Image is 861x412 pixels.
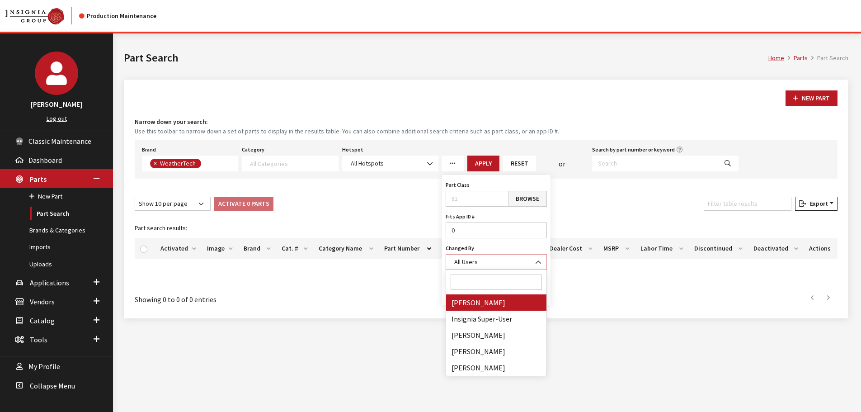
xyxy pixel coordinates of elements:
label: Search by part number or keyword [592,146,675,154]
textarea: Search [250,159,338,167]
img: Cheyenne Dorton [35,52,78,95]
a: Log out [47,114,67,123]
span: All Users [454,258,478,266]
div: More Filters [442,175,550,305]
th: Activated: activate to sort column ascending [155,238,202,259]
h1: Part Search [124,50,768,66]
label: Category [242,146,264,154]
input: 11684 [446,223,547,238]
th: Actions [804,238,837,259]
td: No data available in table [135,259,837,280]
th: Part Name: activate to sort column ascending [437,238,488,259]
th: Image: activate to sort column ascending [202,238,238,259]
th: Brand: activate to sort column ascending [238,238,276,259]
label: Hotspot [342,146,363,154]
th: Labor Time: activate to sort column ascending [635,238,689,259]
span: All Hotspots [351,159,384,167]
label: Part Class [446,181,470,189]
span: Classic Maintenance [28,137,91,146]
li: Parts [784,53,808,63]
button: Remove item [150,159,159,168]
label: Brand [142,146,156,154]
span: Catalog [30,316,55,325]
li: [PERSON_NAME] [446,343,546,360]
input: 81 [446,191,508,207]
span: My Profile [28,362,60,371]
small: Use this toolbar to narrow down a set of parts to display in the results table. You can also comb... [135,127,837,136]
button: Export [795,197,837,211]
div: or [536,158,588,169]
th: Category Name: activate to sort column ascending [313,238,379,259]
span: WeatherTech [159,159,198,167]
input: Filter table results [704,197,791,211]
textarea: Search [203,160,208,168]
li: [PERSON_NAME] [446,294,546,311]
button: New Part [786,90,837,106]
span: Parts [30,175,47,184]
span: Export [806,199,828,208]
a: Browse [508,191,547,207]
input: Search [451,275,542,290]
li: Part Search [808,53,848,63]
h3: [PERSON_NAME] [9,99,104,109]
span: Vendors [30,297,55,306]
th: Cat. #: activate to sort column ascending [276,238,313,259]
li: Insignia Super-User [446,311,546,327]
li: [PERSON_NAME] [446,360,546,376]
span: Select a Brand [142,156,238,171]
button: Search [717,156,739,171]
span: Dashboard [28,156,62,165]
span: All Hotspots [348,159,433,168]
th: Deactivated: activate to sort column ascending [748,238,804,259]
a: Home [768,54,784,62]
th: Discontinued: activate to sort column ascending [689,238,748,259]
span: All Hotspots [342,156,438,171]
th: MSRP: activate to sort column ascending [598,238,635,259]
span: × [154,159,157,167]
div: Production Maintenance [79,11,156,21]
span: Applications [30,278,69,287]
input: Search [592,156,717,171]
h4: Narrow down your search: [135,117,837,127]
a: More Filters [442,156,464,171]
span: Collapse Menu [30,381,75,390]
span: Select a Category [242,156,338,171]
label: Fits App ID # [446,213,475,221]
th: Part Number: activate to sort column descending [379,238,437,259]
span: All Users [452,257,541,267]
div: Showing 0 to 0 of 0 entries [135,288,421,305]
label: Changed By [446,244,474,252]
span: All Users [446,254,547,270]
caption: Part search results: [135,218,837,238]
span: Tools [30,335,47,344]
button: Apply [467,156,499,171]
img: Catalog Maintenance [5,8,64,24]
li: WeatherTech [150,159,201,168]
th: Dealer Cost: activate to sort column ascending [544,238,598,259]
a: Insignia Group logo [5,7,79,24]
button: Reset [503,156,536,171]
li: [PERSON_NAME] [446,327,546,343]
